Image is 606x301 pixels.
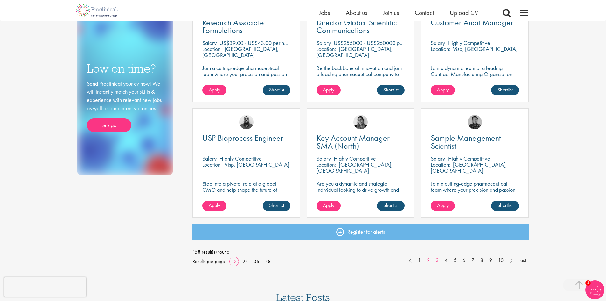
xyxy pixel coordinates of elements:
span: Sample Management Scientist [431,133,501,151]
a: About us [346,9,367,17]
div: Send Proclinical your cv now! We will instantly match your skills & experience with relevant new ... [87,80,163,132]
span: Key Account Manager SMA (North) [317,133,390,151]
a: Join us [383,9,399,17]
a: Register for alerts [192,224,529,240]
h3: Low on time? [87,62,163,75]
a: 2 [424,257,433,264]
img: Ashley Bennett [239,115,254,129]
a: Last [515,257,529,264]
span: Apply [209,86,220,93]
span: Salary [431,39,445,47]
a: 36 [251,258,261,265]
span: Apply [437,202,449,209]
a: 4 [442,257,451,264]
a: Apply [317,85,341,95]
p: [GEOGRAPHIC_DATA], [GEOGRAPHIC_DATA] [202,45,279,59]
p: Highly Competitive [448,39,490,47]
p: Highly Competitive [334,155,376,162]
p: Are you a dynamic and strategic individual looking to drive growth and build lasting partnerships... [317,181,405,205]
a: Jobs [319,9,330,17]
span: Location: [431,161,450,168]
a: Apply [202,201,226,211]
a: Director Global Scientific Communications [317,18,405,34]
p: Visp, [GEOGRAPHIC_DATA] [453,45,518,53]
p: Be the backbone of innovation and join a leading pharmaceutical company to help keep life-changin... [317,65,405,95]
span: Location: [202,45,222,53]
img: Anjali Parbhu [353,115,368,129]
a: Apply [317,201,341,211]
a: Contact [415,9,434,17]
span: Customer Audit Manager [431,17,513,28]
a: Lets go [87,118,131,132]
a: 3 [433,257,442,264]
p: Highly Competitive [448,155,490,162]
p: [GEOGRAPHIC_DATA], [GEOGRAPHIC_DATA] [317,45,393,59]
a: Upload CV [450,9,478,17]
span: Apply [323,86,334,93]
span: Salary [202,39,217,47]
p: US$39.00 - US$43.00 per hour [219,39,291,47]
a: Shortlist [263,85,290,95]
a: 8 [477,257,486,264]
a: Shortlist [263,201,290,211]
span: Location: [317,161,336,168]
img: Chatbot [585,280,604,299]
a: Apply [202,85,226,95]
span: Location: [317,45,336,53]
a: Key Account Manager SMA (North) [317,134,405,150]
span: Research Associate: Formulations [202,17,266,36]
span: Director Global Scientific Communications [317,17,397,36]
span: Apply [323,202,334,209]
p: [GEOGRAPHIC_DATA], [GEOGRAPHIC_DATA] [317,161,393,174]
a: 9 [486,257,495,264]
span: Salary [202,155,217,162]
a: 7 [468,257,477,264]
a: 10 [495,257,507,264]
p: US$255000 - US$260000 per annum [334,39,420,47]
a: 24 [240,258,250,265]
a: Research Associate: Formulations [202,18,290,34]
p: Visp, [GEOGRAPHIC_DATA] [225,161,289,168]
a: Apply [431,85,455,95]
p: Join a dynamic team at a leading Contract Manufacturing Organisation and contribute to groundbrea... [431,65,519,89]
a: 5 [450,257,460,264]
span: Apply [209,202,220,209]
p: Join a cutting-edge pharmaceutical team where your precision and passion for quality will help sh... [202,65,290,89]
span: 1 [585,280,591,286]
span: Salary [317,155,331,162]
span: USP Bioprocess Engineer [202,133,283,143]
a: 48 [263,258,273,265]
p: Step into a pivotal role at a global CMO and help shape the future of healthcare manufacturing. [202,181,290,199]
a: Shortlist [491,201,519,211]
a: 12 [229,258,239,265]
a: Apply [431,201,455,211]
span: Location: [202,161,222,168]
span: Results per page [192,257,225,266]
a: Shortlist [377,85,405,95]
a: 6 [459,257,469,264]
img: Mike Raletz [468,115,482,129]
a: Customer Audit Manager [431,18,519,26]
iframe: reCAPTCHA [4,277,86,297]
a: 1 [415,257,424,264]
p: [GEOGRAPHIC_DATA], [GEOGRAPHIC_DATA] [431,161,507,174]
p: Join a cutting-edge pharmaceutical team where your precision and passion for quality will help sh... [431,181,519,205]
span: Apply [437,86,449,93]
span: Salary [431,155,445,162]
span: Location: [431,45,450,53]
span: Salary [317,39,331,47]
a: Shortlist [491,85,519,95]
a: Shortlist [377,201,405,211]
a: USP Bioprocess Engineer [202,134,290,142]
a: Sample Management Scientist [431,134,519,150]
span: 158 result(s) found [192,247,529,257]
p: Highly Competitive [219,155,262,162]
